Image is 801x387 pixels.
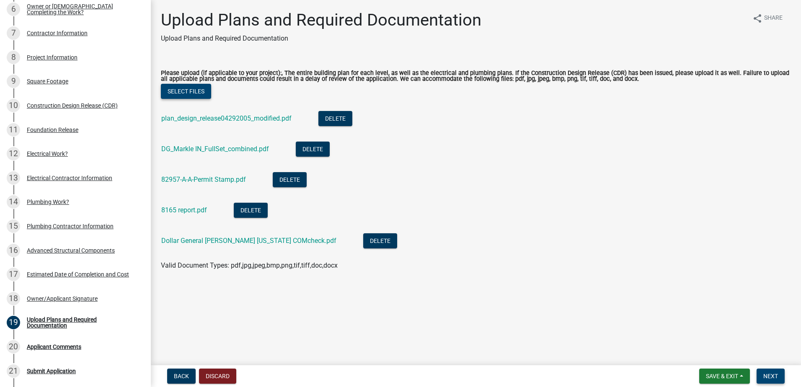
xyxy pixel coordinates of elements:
button: Delete [363,233,397,248]
div: 7 [7,26,20,40]
div: Owner/Applicant Signature [27,296,98,302]
div: 17 [7,268,20,281]
div: Electrical Work? [27,151,68,157]
wm-modal-confirm: Delete Document [363,237,397,245]
button: Discard [199,369,236,384]
button: Delete [296,142,330,157]
div: 20 [7,340,20,353]
wm-modal-confirm: Delete Document [318,115,352,123]
div: 6 [7,3,20,16]
button: Delete [318,111,352,126]
div: 9 [7,75,20,88]
div: Owner or [DEMOGRAPHIC_DATA] Completing the Work? [27,3,137,15]
a: 82957-A-A-Permit Stamp.pdf [161,175,246,183]
div: Foundation Release [27,127,78,133]
span: Back [174,373,189,379]
div: Square Footage [27,78,68,84]
span: Share [764,13,783,23]
div: Advanced Structural Components [27,248,115,253]
a: plan_design_release04292005_modified.pdf [161,114,292,122]
div: 21 [7,364,20,378]
a: DG_Markle IN_FullSet_combined.pdf [161,145,269,153]
div: 13 [7,171,20,185]
div: 10 [7,99,20,112]
a: Dollar General [PERSON_NAME] [US_STATE] COMcheck.pdf [161,237,336,245]
div: Plumbing Work? [27,199,69,205]
wm-modal-confirm: Delete Document [296,146,330,154]
div: Project Information [27,54,78,60]
button: Save & Exit [699,369,750,384]
button: Next [757,369,785,384]
button: Delete [234,203,268,218]
div: Plumbing Contractor Information [27,223,114,229]
a: 8165 report.pdf [161,206,207,214]
button: Select files [161,84,211,99]
div: Electrical Contractor Information [27,175,112,181]
span: Valid Document Types: pdf,jpg,jpeg,bmp,png,tif,tiff,doc,docx [161,261,338,269]
h1: Upload Plans and Required Documentation [161,10,481,30]
div: Submit Application [27,368,76,374]
wm-modal-confirm: Delete Document [273,176,307,184]
div: Construction Design Release (CDR) [27,103,118,108]
div: Estimated Date of Completion and Cost [27,271,129,277]
div: 19 [7,316,20,329]
div: 18 [7,292,20,305]
div: Contractor Information [27,30,88,36]
label: Please upload (if applicable to your project):, The entire building plan for each level, as well ... [161,70,791,83]
div: 14 [7,195,20,209]
button: shareShare [746,10,789,26]
div: Upload Plans and Required Documentation [27,317,137,328]
div: Applicant Comments [27,344,81,350]
div: 15 [7,219,20,233]
button: Back [167,369,196,384]
div: 8 [7,51,20,64]
wm-modal-confirm: Delete Document [234,207,268,215]
i: share [752,13,762,23]
div: 16 [7,244,20,257]
span: Save & Exit [706,373,738,379]
div: 11 [7,123,20,137]
span: Next [763,373,778,379]
button: Delete [273,172,307,187]
div: 12 [7,147,20,160]
p: Upload Plans and Required Documentation [161,34,481,44]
